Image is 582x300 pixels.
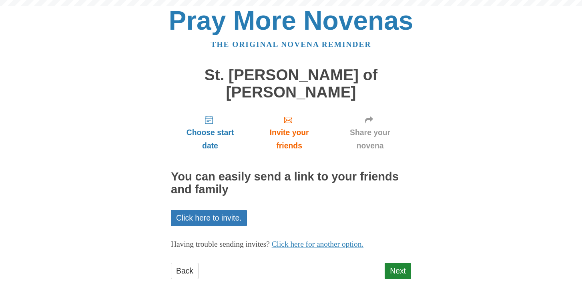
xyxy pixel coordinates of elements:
a: Next [385,263,411,279]
a: Click here for another option. [272,240,364,248]
a: The original novena reminder [211,40,371,49]
a: Invite your friends [249,109,329,156]
h2: You can easily send a link to your friends and family [171,170,411,196]
a: Pray More Novenas [169,6,413,35]
span: Share your novena [337,126,403,152]
a: Choose start date [171,109,249,156]
span: Having trouble sending invites? [171,240,270,248]
h1: St. [PERSON_NAME] of [PERSON_NAME] [171,67,411,101]
span: Invite your friends [257,126,321,152]
a: Back [171,263,199,279]
span: Choose start date [179,126,241,152]
a: Share your novena [329,109,411,156]
a: Click here to invite. [171,210,247,226]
